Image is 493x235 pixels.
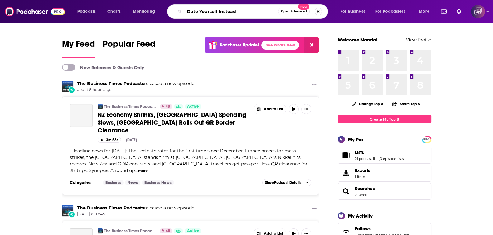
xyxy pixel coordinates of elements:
h3: released a new episode [77,81,194,87]
span: More [419,7,429,16]
button: open menu [128,7,163,17]
a: PRO [423,137,430,141]
span: For Business [341,7,365,16]
span: Follows [355,226,371,232]
a: Follows [355,226,409,232]
span: My Feed [62,39,95,53]
a: Searches [340,187,352,196]
img: The Business Times Podcasts [98,104,103,109]
a: The Business Times Podcasts [77,81,144,86]
button: open menu [336,7,373,17]
a: NZ Economy Shrinks, [GEOGRAPHIC_DATA] Spending Slows, [GEOGRAPHIC_DATA] Rolls Out QR Border Clear... [98,111,249,134]
a: The Business Times Podcasts [104,104,156,109]
button: Change Top 8 [349,100,387,108]
img: User Profile [471,5,485,18]
button: open menu [371,7,414,17]
span: , [379,156,380,161]
a: 21 podcast lists [355,156,379,161]
span: Lists [355,150,364,155]
button: ShowPodcast Details [262,179,312,186]
span: Exports [340,169,352,178]
a: Business News [142,180,174,185]
span: Popular Feed [103,39,156,53]
div: New Episode [68,86,75,93]
img: The Business Times Podcasts [98,228,103,233]
a: News [125,180,140,185]
span: Headline news for [DATE]: The Fed cuts rates for the first time since December. France braces for... [70,148,307,173]
a: Searches [355,186,375,191]
h3: Categories [70,180,98,185]
a: NZ Economy Shrinks, China Spending Slows, Singapore Rolls Out QR Border Clearance [70,104,93,127]
span: 48 [166,103,170,110]
span: 1 item [355,175,370,179]
span: Exports [355,168,370,173]
a: Exports [338,165,431,182]
span: Add to List [264,107,283,112]
a: New Releases & Guests Only [62,64,144,71]
a: Lists [340,151,352,160]
a: Business [103,180,124,185]
a: Show notifications dropdown [438,6,449,17]
a: My Feed [62,39,95,58]
a: The Business Times Podcasts [77,205,144,211]
div: New Episode [68,211,75,218]
span: Searches [338,183,431,200]
img: Podchaser - Follow, Share and Rate Podcasts [5,6,65,17]
button: 3m 58s [98,137,121,143]
a: 48 [160,228,172,233]
a: See What's New [261,41,299,50]
span: Lists [338,147,431,164]
span: about 8 hours ago [77,87,194,93]
div: My Pro [348,137,363,142]
a: Popular Feed [103,39,156,58]
span: Show Podcast Details [265,180,301,185]
img: The Business Times Podcasts [62,81,73,92]
button: more [138,168,148,174]
span: Logged in as corioliscompany [471,5,485,18]
span: Charts [107,7,121,16]
span: " [70,148,307,173]
a: Active [185,104,201,109]
button: Show More Button [309,205,319,213]
span: ... [135,168,138,173]
button: Show More Button [309,81,319,89]
span: Podcasts [77,7,96,16]
a: Welcome Nanda! [338,37,378,43]
a: Show notifications dropdown [454,6,464,17]
span: For Podcasters [375,7,405,16]
p: Podchaser Update! [220,42,259,48]
div: Search podcasts, credits, & more... [173,4,334,19]
a: Charts [103,7,124,17]
a: Active [185,228,201,233]
button: open menu [73,7,104,17]
a: Create My Top 8 [338,115,431,123]
a: The Business Times Podcasts [104,228,156,233]
a: 48 [160,104,172,109]
a: Lists [355,150,404,155]
a: View Profile [406,37,431,43]
span: [DATE] at 17:45 [77,212,194,217]
a: 0 episode lists [380,156,404,161]
span: Active [187,103,199,110]
button: Show More Button [301,104,311,114]
span: Monitoring [133,7,155,16]
span: NZ Economy Shrinks, [GEOGRAPHIC_DATA] Spending Slows, [GEOGRAPHIC_DATA] Rolls Out QR Border Clear... [98,111,246,134]
div: My Activity [348,213,373,219]
span: Open Advanced [281,10,307,13]
button: Open AdvancedNew [278,8,310,15]
button: Share Top 8 [392,98,420,110]
span: Active [187,228,199,234]
input: Search podcasts, credits, & more... [184,7,278,17]
button: open menu [414,7,437,17]
button: Show profile menu [471,5,485,18]
img: The Business Times Podcasts [62,205,73,216]
div: [DATE] [126,138,137,142]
